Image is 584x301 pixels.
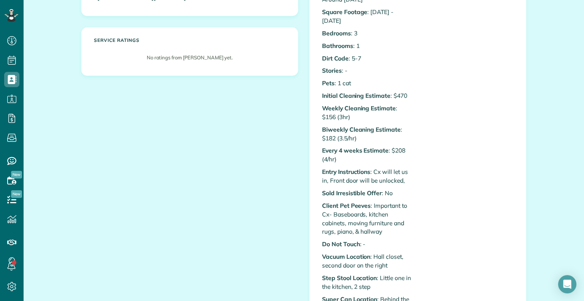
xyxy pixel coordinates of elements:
p: : $156 (3hr) [322,104,412,121]
p: : - [322,240,412,248]
b: Pets [322,79,335,87]
p: : Cx will let us in, Front door will be unlocked, [322,167,412,185]
p: : 5-7 [322,54,412,63]
b: Entry Instructions [322,168,370,175]
p: : Hall closet, second door on the right [322,252,412,270]
b: Client Pet Peeves [322,202,371,209]
p: : 1 cat [322,79,412,88]
p: : [DATE] - [DATE] [322,8,412,25]
p: : $470 [322,91,412,100]
b: Biweekly Cleaning Estimate [322,126,401,133]
b: Do Not Touch [322,240,360,248]
h5: Service ratings [94,38,286,43]
b: Bedrooms [322,29,351,37]
p: : No [322,189,412,197]
b: Stories [322,67,342,74]
b: Square Footage [322,8,367,16]
b: Bathrooms [322,42,353,49]
b: Vacuum Location [322,253,370,260]
p: : $208 (4/hr) [322,146,412,164]
span: New [11,171,22,178]
b: Initial Cleaning Estimate [322,92,390,99]
p: : 3 [322,29,412,38]
div: Open Intercom Messenger [558,275,576,293]
p: No ratings from [PERSON_NAME] yet. [98,54,282,61]
p: : 1 [322,41,412,50]
p: : Little one in the kitchen, 2 step [322,274,412,291]
b: Step Stool Location [322,274,377,282]
p: : $182 (3.5/hr) [322,125,412,143]
b: Dirt Code [322,54,349,62]
b: Weekly Cleaning Estimate [322,104,396,112]
b: Every 4 weeks Estimate [322,147,389,154]
p: : Important to Cx- Baseboards, kitchen cabinets, moving furniture and rugs, piano, & hallway [322,201,412,236]
b: Sold Irresistible Offer [322,189,382,197]
p: : - [322,66,412,75]
span: New [11,190,22,198]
